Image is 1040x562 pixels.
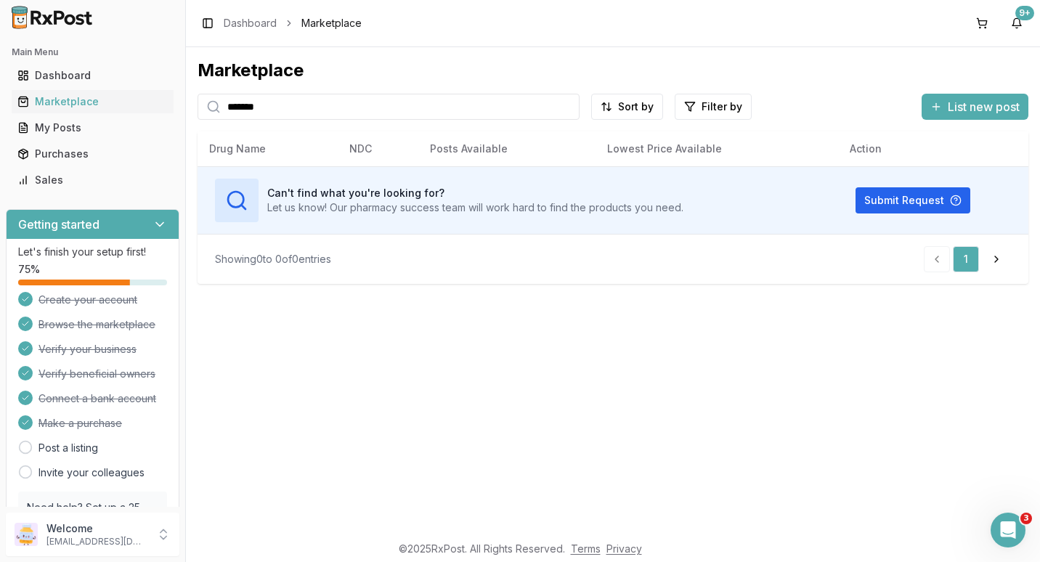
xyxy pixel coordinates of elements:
h3: Can't find what you're looking for? [267,186,683,200]
div: Showing 0 to 0 of 0 entries [215,252,331,266]
a: Privacy [606,542,642,555]
button: My Posts [6,116,179,139]
button: Dashboard [6,64,179,87]
p: Welcome [46,521,147,536]
p: Need help? Set up a 25 minute call with our team to set up. [27,500,158,544]
p: Let us know! Our pharmacy success team will work hard to find the products you need. [267,200,683,215]
span: Filter by [702,99,742,114]
nav: pagination [924,246,1011,272]
span: Create your account [38,293,137,307]
div: Purchases [17,147,168,161]
span: List new post [948,98,1020,115]
button: Sales [6,168,179,192]
span: Make a purchase [38,416,122,431]
div: Marketplace [198,59,1028,82]
th: Action [838,131,1028,166]
a: Dashboard [224,16,277,30]
div: Sales [17,173,168,187]
img: RxPost Logo [6,6,99,29]
th: Drug Name [198,131,338,166]
div: My Posts [17,121,168,135]
img: User avatar [15,523,38,546]
button: Submit Request [856,187,970,213]
th: NDC [338,131,418,166]
p: [EMAIL_ADDRESS][DOMAIN_NAME] [46,536,147,547]
a: Purchases [12,141,174,167]
a: List new post [922,101,1028,115]
div: Dashboard [17,68,168,83]
span: Connect a bank account [38,391,156,406]
a: Marketplace [12,89,174,115]
a: Dashboard [12,62,174,89]
nav: breadcrumb [224,16,362,30]
p: Let's finish your setup first! [18,245,167,259]
th: Posts Available [418,131,596,166]
th: Lowest Price Available [596,131,838,166]
iframe: Intercom live chat [991,513,1025,547]
button: 9+ [1005,12,1028,35]
span: Sort by [618,99,654,114]
a: 1 [953,246,979,272]
button: Purchases [6,142,179,166]
div: Marketplace [17,94,168,109]
a: My Posts [12,115,174,141]
a: Go to next page [982,246,1011,272]
h3: Getting started [18,216,99,233]
h2: Main Menu [12,46,174,58]
div: 9+ [1015,6,1034,20]
span: 3 [1020,513,1032,524]
span: 75 % [18,262,40,277]
a: Sales [12,167,174,193]
button: Sort by [591,94,663,120]
button: Marketplace [6,90,179,113]
span: Marketplace [301,16,362,30]
a: Invite your colleagues [38,465,145,480]
button: Filter by [675,94,752,120]
span: Browse the marketplace [38,317,155,332]
a: Post a listing [38,441,98,455]
span: Verify your business [38,342,137,357]
span: Verify beneficial owners [38,367,155,381]
a: Terms [571,542,601,555]
button: List new post [922,94,1028,120]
